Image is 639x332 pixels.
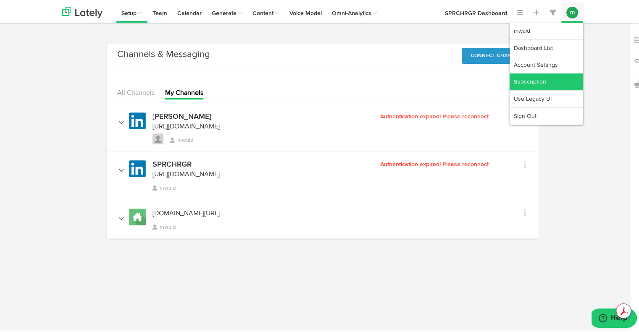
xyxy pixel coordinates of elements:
button: Connect Channel [462,46,530,62]
span: Authentication expired! Please reconnect [380,112,491,118]
a: My Channels [165,88,203,95]
a: mwald [510,21,583,38]
button: m [566,5,578,17]
span: mwald [170,136,193,141]
span: mwald [153,184,176,189]
a: [URL][DOMAIN_NAME] [153,170,220,176]
a: Subscription [510,72,583,89]
span: mwald [153,223,176,228]
a: All Channels [117,88,155,95]
img: mainwebsite.svg [129,207,146,224]
span: Authentication expired! Please reconnect [380,160,491,166]
a: Use Legacy UI [510,89,583,106]
a: [URL][DOMAIN_NAME] [153,122,220,128]
a: Dashboard List [510,38,583,55]
img: avatar_blank.jpg [153,132,163,143]
img: linkedin.svg [129,111,146,128]
h3: Channels & Messaging [117,46,210,60]
img: linkedin.svg [129,159,146,175]
a: Sign Out [510,106,583,123]
iframe: Opens a widget where you can find more information [592,307,637,328]
a: [DOMAIN_NAME][URL] [153,209,220,215]
a: Account Settings [510,55,583,72]
img: logo_lately_bg_light.svg [62,5,103,16]
h4: SPRCHRGR [153,159,192,167]
h4: [PERSON_NAME] [153,111,211,119]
